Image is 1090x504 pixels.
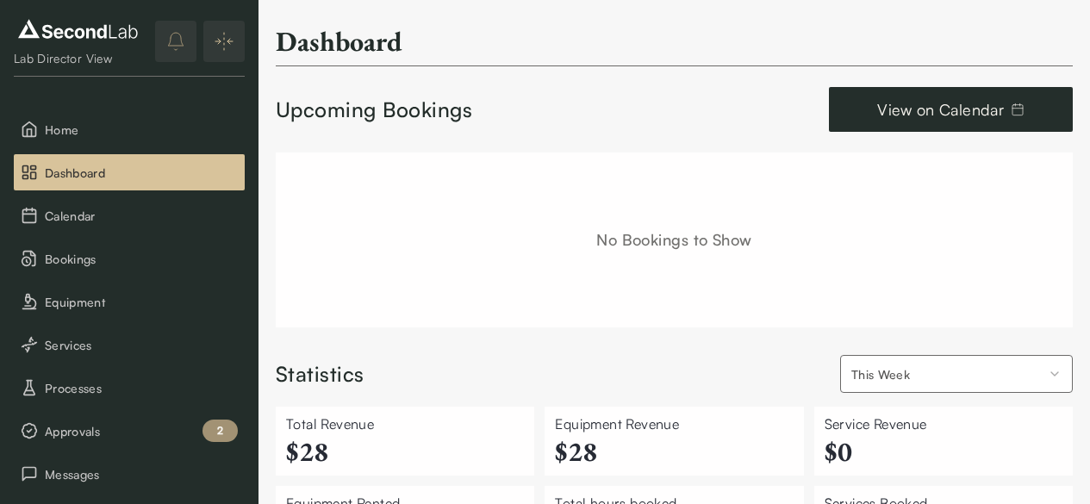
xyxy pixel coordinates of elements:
span: Calendar [45,207,238,225]
div: Lab Director View [14,50,142,67]
span: Bookings [45,250,238,268]
button: Home [14,111,245,147]
div: Equipment Revenue [555,414,793,434]
span: Approvals [45,422,238,440]
div: No Bookings to Show [276,152,1073,327]
h2: Dashboard [276,24,402,59]
span: Home [45,121,238,139]
button: Services [14,327,245,363]
button: Dashboard [14,154,245,190]
span: Equipment [45,293,238,311]
a: View on Calendar [829,87,1073,132]
div: Upcoming Bookings [276,96,472,125]
button: Bookings [14,240,245,277]
button: Calendar [14,197,245,233]
button: Messages [14,456,245,492]
span: View on Calendar [877,97,1004,121]
span: Messages [45,465,238,483]
button: Expand/Collapse sidebar [203,21,245,62]
h2: $ 0 [825,434,1062,469]
span: Dashboard [45,164,238,182]
img: logo [14,16,142,43]
span: Services [45,336,238,354]
div: Total Revenue [286,414,524,434]
div: 2 [202,420,238,442]
button: Approvals [14,413,245,449]
div: Service Revenue [825,414,1062,434]
span: Processes [45,379,238,397]
button: Processes [14,370,245,406]
div: Statistics [276,360,364,389]
h2: $ 28 [555,434,793,469]
h2: $ 28 [286,434,524,469]
button: Select your affiliation [840,355,1073,393]
button: notifications [155,21,196,62]
button: Equipment [14,283,245,320]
